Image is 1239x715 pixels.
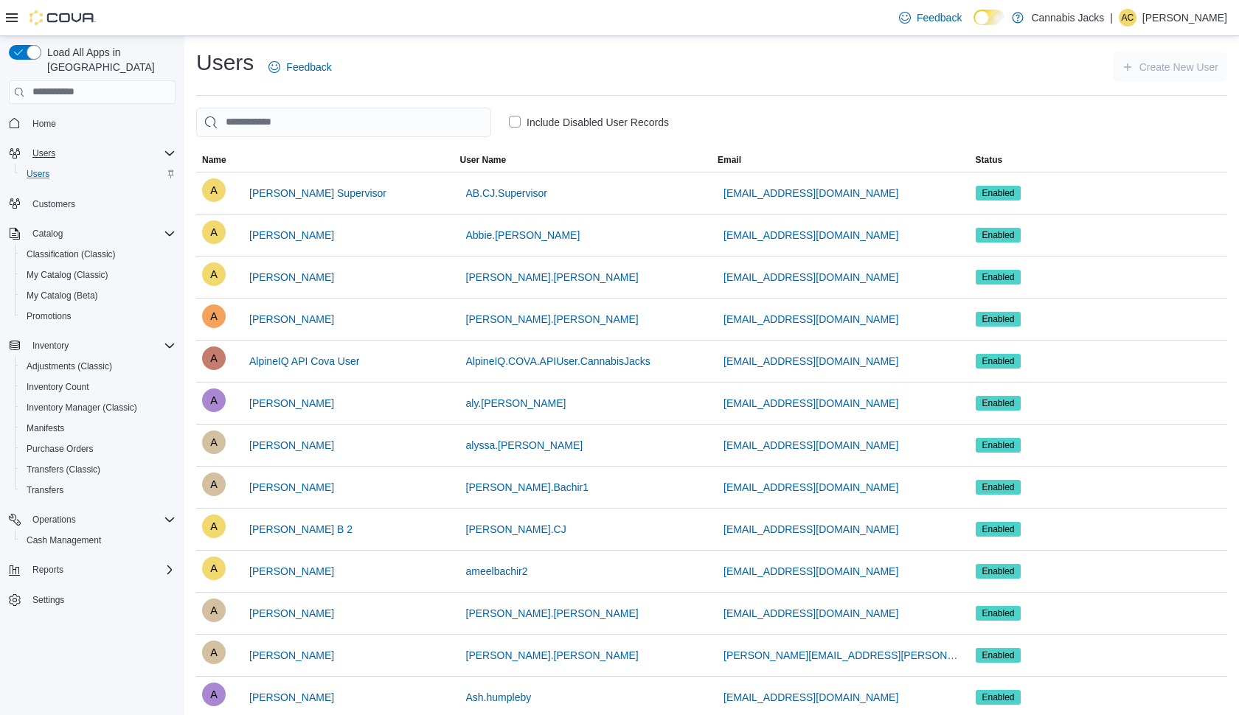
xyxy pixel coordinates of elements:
button: AlpineIQ.COVA.APIUser.CannabisJacks [460,346,656,376]
span: Create New User [1139,60,1218,74]
span: [PERSON_NAME] [249,480,334,495]
button: Home [3,113,181,134]
span: [PERSON_NAME].[PERSON_NAME] [466,648,639,663]
button: [PERSON_NAME] [243,683,340,712]
a: Home [27,115,62,133]
a: Adjustments (Classic) [21,357,118,375]
span: Customers [27,195,176,213]
div: AlpineIQ [202,346,226,370]
span: Enabled [982,355,1015,368]
span: Enabled [976,312,1021,327]
button: Transfers [15,480,181,501]
button: [PERSON_NAME].CJ [460,515,572,544]
button: Inventory Count [15,377,181,397]
button: Inventory Manager (Classic) [15,397,181,418]
span: Enabled [976,522,1021,537]
span: [EMAIL_ADDRESS][DOMAIN_NAME] [723,186,898,200]
a: Feedback [893,3,968,32]
span: Enabled [982,229,1015,242]
a: Settings [27,591,70,609]
div: Ameel [202,515,226,538]
span: Enabled [976,564,1021,579]
button: [PERSON_NAME] [243,220,340,250]
span: Ash.humpleby [466,690,532,705]
button: Catalog [27,225,69,243]
a: Users [21,165,55,183]
span: [EMAIL_ADDRESS][DOMAIN_NAME] [723,396,898,411]
button: [PERSON_NAME] B 2 [243,515,358,544]
a: Inventory Manager (Classic) [21,399,143,416]
span: My Catalog (Classic) [21,266,176,284]
span: Purchase Orders [21,440,176,458]
div: Ash [202,683,226,706]
span: Name [202,154,226,166]
span: [EMAIL_ADDRESS][DOMAIN_NAME] [723,690,898,705]
span: [PERSON_NAME].CJ [466,522,566,537]
button: [EMAIL_ADDRESS][DOMAIN_NAME] [718,178,904,208]
button: [PERSON_NAME].[PERSON_NAME] [460,641,645,670]
span: Users [27,144,176,162]
span: Status [976,154,1003,166]
button: Transfers (Classic) [15,459,181,480]
span: Cash Management [27,534,101,546]
div: Andrew Corcoran [1119,9,1136,27]
button: Reports [27,561,69,579]
span: Operations [27,511,176,529]
span: [PERSON_NAME] Supervisor [249,186,386,200]
span: Classification (Classic) [27,248,116,260]
span: Abbie.[PERSON_NAME] [466,228,580,243]
button: [PERSON_NAME].[PERSON_NAME] [460,599,645,628]
span: Inventory Manager (Classic) [21,399,176,416]
span: Enabled [982,313,1015,326]
span: Cash Management [21,531,176,549]
button: [PERSON_NAME] [243,557,340,586]
span: A [210,472,218,496]
button: Adjustments (Classic) [15,356,181,377]
div: Aly [202,388,226,412]
button: Classification (Classic) [15,244,181,265]
span: Promotions [27,310,72,322]
button: [PERSON_NAME] [243,262,340,292]
button: Operations [3,509,181,530]
span: [PERSON_NAME].[PERSON_NAME] [466,606,639,621]
span: Enabled [976,480,1021,495]
span: Enabled [976,438,1021,453]
span: Enabled [976,270,1021,285]
span: Users [21,165,176,183]
button: alyssa.[PERSON_NAME] [460,430,589,460]
div: Ameel [202,557,226,580]
span: A [210,304,218,328]
a: Cash Management [21,531,107,549]
span: Enabled [982,691,1015,704]
span: A [210,430,218,454]
button: [PERSON_NAME] [243,304,340,334]
span: Settings [27,590,176,609]
button: Ash.humpleby [460,683,538,712]
div: Andrea [202,599,226,622]
span: [PERSON_NAME][EMAIL_ADDRESS][PERSON_NAME][DOMAIN_NAME] [723,648,958,663]
span: Email [718,154,741,166]
span: [EMAIL_ADDRESS][DOMAIN_NAME] [723,480,898,495]
button: My Catalog (Classic) [15,265,181,285]
span: [PERSON_NAME] [249,648,334,663]
a: Purchase Orders [21,440,100,458]
span: [PERSON_NAME] [249,606,334,621]
button: [PERSON_NAME] Supervisor [243,178,392,208]
div: Abbie [202,220,226,244]
span: A [210,599,218,622]
span: [PERSON_NAME] [249,270,334,285]
button: [PERSON_NAME] [243,472,340,502]
div: Ameel [202,472,226,496]
span: [EMAIL_ADDRESS][DOMAIN_NAME] [723,606,898,621]
span: A [210,515,218,538]
span: [EMAIL_ADDRESS][DOMAIN_NAME] [723,522,898,537]
span: Enabled [976,186,1021,200]
span: Inventory Count [27,381,89,393]
p: [PERSON_NAME] [1142,9,1227,27]
span: Catalog [27,225,176,243]
span: Transfers (Classic) [27,464,100,475]
button: Inventory [27,337,74,355]
span: Dark Mode [974,25,974,26]
span: Enabled [982,565,1015,578]
span: My Catalog (Classic) [27,269,108,281]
